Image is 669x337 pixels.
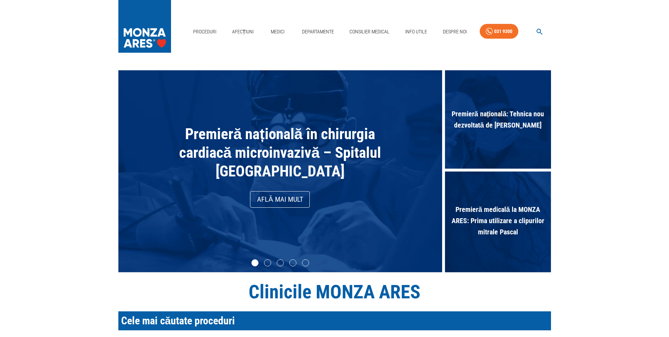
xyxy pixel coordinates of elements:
li: slide item 4 [289,259,296,266]
a: Departamente [299,25,337,39]
li: slide item 5 [302,259,309,266]
a: Despre Noi [440,25,470,39]
div: Premieră medicală la MONZA ARES: Prima utilizare a clipurilor mitrale Pascal [445,171,551,273]
div: Premieră națională: Tehnica nou dezvoltată de [PERSON_NAME] [445,70,551,171]
a: Info Utile [402,25,430,39]
li: slide item 2 [264,259,271,266]
a: Afecțiuni [229,25,257,39]
span: Cele mai căutate proceduri [121,315,235,327]
span: Premieră națională în chirurgia cardiacă microinvazivă – Spitalul [GEOGRAPHIC_DATA] [179,125,381,180]
a: Consilier Medical [347,25,392,39]
div: 031 9300 [494,27,512,36]
h1: Clinicile MONZA ARES [118,281,551,303]
a: 031 9300 [480,24,518,39]
li: slide item 1 [251,259,258,266]
span: Premieră medicală la MONZA ARES: Prima utilizare a clipurilor mitrale Pascal [445,200,551,241]
a: Află mai mult [250,191,310,208]
span: Premieră națională: Tehnica nou dezvoltată de [PERSON_NAME] [445,105,551,134]
a: Proceduri [190,25,219,39]
a: Medici [267,25,289,39]
li: slide item 3 [277,259,284,266]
